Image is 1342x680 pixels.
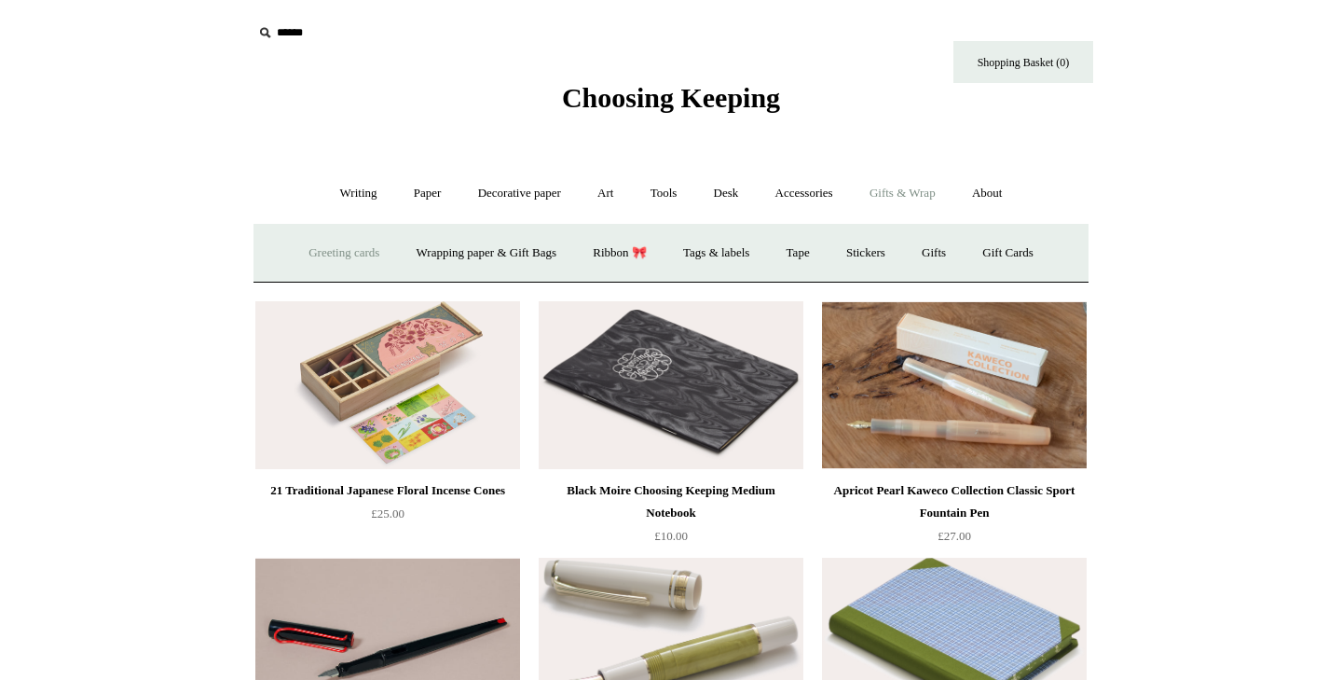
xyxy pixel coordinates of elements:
[955,169,1020,218] a: About
[292,229,396,278] a: Greeting cards
[539,301,803,469] a: Black Moire Choosing Keeping Medium Notebook Black Moire Choosing Keeping Medium Notebook
[829,229,902,278] a: Stickers
[260,479,515,502] div: 21 Traditional Japanese Floral Incense Cones
[953,41,1093,83] a: Shopping Basket (0)
[770,229,827,278] a: Tape
[965,229,1050,278] a: Gift Cards
[255,301,520,469] a: 21 Traditional Japanese Floral Incense Cones 21 Traditional Japanese Floral Incense Cones
[255,301,520,469] img: 21 Traditional Japanese Floral Incense Cones
[539,479,803,556] a: Black Moire Choosing Keeping Medium Notebook £10.00
[539,301,803,469] img: Black Moire Choosing Keeping Medium Notebook
[666,229,766,278] a: Tags & labels
[634,169,694,218] a: Tools
[822,479,1087,556] a: Apricot Pearl Kaweco Collection Classic Sport Fountain Pen £27.00
[938,529,971,543] span: £27.00
[371,507,404,520] span: £25.00
[397,169,459,218] a: Paper
[905,229,963,278] a: Gifts
[400,229,573,278] a: Wrapping paper & Gift Bags
[562,82,780,113] span: Choosing Keeping
[255,479,520,556] a: 21 Traditional Japanese Floral Incense Cones £25.00
[822,301,1087,469] img: Apricot Pearl Kaweco Collection Classic Sport Fountain Pen
[822,301,1087,469] a: Apricot Pearl Kaweco Collection Classic Sport Fountain Pen Apricot Pearl Kaweco Collection Classi...
[853,169,952,218] a: Gifts & Wrap
[543,479,799,524] div: Black Moire Choosing Keeping Medium Notebook
[461,169,578,218] a: Decorative paper
[827,479,1082,524] div: Apricot Pearl Kaweco Collection Classic Sport Fountain Pen
[576,229,664,278] a: Ribbon 🎀
[759,169,850,218] a: Accessories
[581,169,630,218] a: Art
[697,169,756,218] a: Desk
[654,529,688,543] span: £10.00
[562,97,780,110] a: Choosing Keeping
[323,169,394,218] a: Writing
